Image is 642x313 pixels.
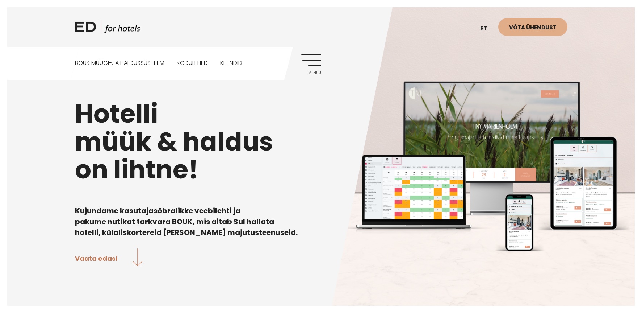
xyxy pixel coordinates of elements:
a: Menüü [301,54,321,74]
a: Kodulehed [177,47,208,79]
a: Võta ühendust [498,18,567,36]
span: Menüü [301,71,321,75]
a: Vaata edasi [75,248,143,268]
a: BOUK MÜÜGI-JA HALDUSSÜSTEEM [75,47,164,79]
a: Kliendid [220,47,242,79]
b: Kujundame kasutajasõbralikke veebilehti ja pakume nutikat tarkvara BOUK, mis aitab Sul hallata ho... [75,206,298,238]
a: et [477,20,498,38]
h1: Hotelli müük & haldus on lihtne! [75,100,567,184]
a: ED HOTELS [75,20,140,38]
